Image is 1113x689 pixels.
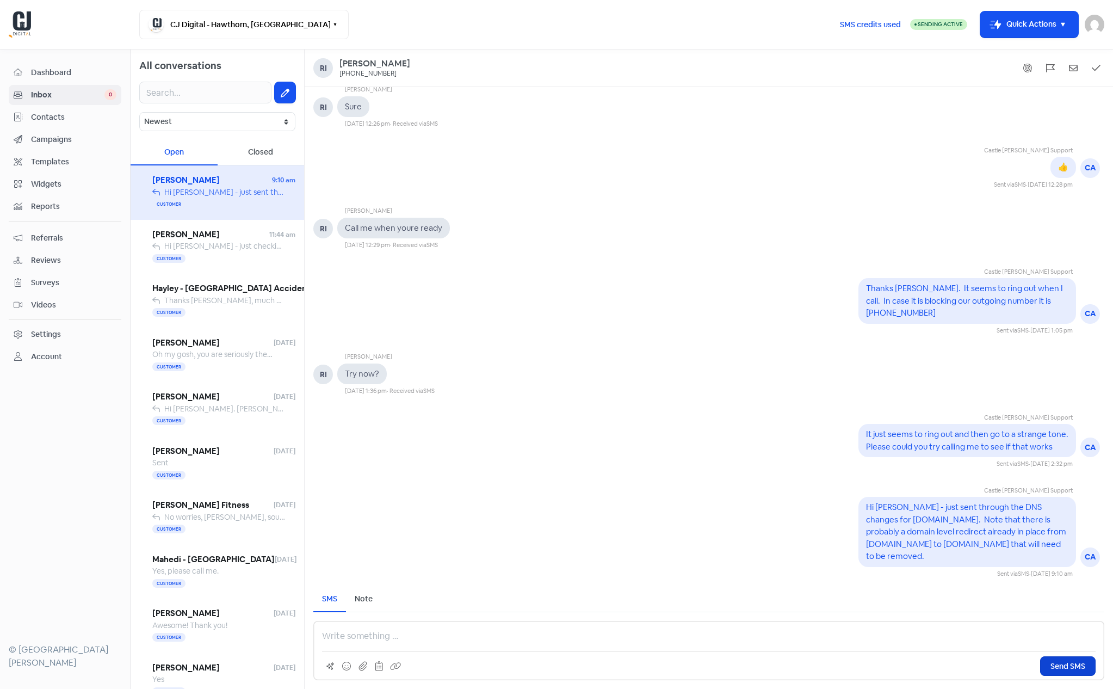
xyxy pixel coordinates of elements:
span: Contacts [31,112,116,123]
span: [DATE] [274,500,295,510]
a: Campaigns [9,130,121,150]
span: Thanks [PERSON_NAME], much appreciated [164,296,320,305]
span: [PERSON_NAME] [152,662,274,674]
a: Account [9,347,121,367]
span: All conversations [139,59,221,72]
span: SMS [426,241,438,249]
div: · Received via [390,119,438,128]
div: CA [1080,158,1100,178]
span: [PERSON_NAME] [152,391,274,403]
a: Reviews [9,250,121,270]
pre: Hi [PERSON_NAME] - just sent through the DNS changes for [DOMAIN_NAME]. Note that there is probab... [866,502,1068,561]
span: [PERSON_NAME] [152,337,274,349]
span: Customer [152,362,185,371]
span: [PERSON_NAME] [152,445,274,458]
span: Sent via · [994,181,1028,188]
span: SMS [1015,181,1026,188]
span: Inbox [31,89,104,101]
span: Videos [31,299,116,311]
span: [DATE] [274,392,295,402]
a: Templates [9,152,121,172]
pre: Sure [345,101,362,112]
div: [DATE] 12:28 pm [1028,180,1073,189]
div: Castle [PERSON_NAME] Support [890,486,1073,497]
div: RI [313,219,333,238]
a: Dashboard [9,63,121,83]
a: [PERSON_NAME] [339,58,410,70]
span: 11:44 am [269,230,295,239]
div: CA [1080,304,1100,324]
a: Widgets [9,174,121,194]
button: Flag conversation [1042,60,1059,76]
a: Sending Active [910,18,967,31]
div: SMS [322,593,337,605]
span: Hi [PERSON_NAME] - just checking in to see if you had had any luck tracing a spreadsheet of produ... [164,241,612,251]
div: CA [1080,547,1100,567]
div: [DATE] 12:29 pm [345,241,390,250]
div: Castle [PERSON_NAME] Support [890,267,1073,279]
span: Yes [152,674,164,684]
span: Mahedi - [GEOGRAPHIC_DATA] [152,553,275,566]
span: [DATE] [274,338,295,348]
a: Surveys [9,273,121,293]
span: Customer [152,416,185,425]
pre: Thanks [PERSON_NAME]. It seems to ring out when I call. In case it is blocking our outgoing numbe... [866,283,1065,318]
div: RI [313,97,333,117]
div: [DATE] 12:26 pm [345,119,390,128]
span: SMS [1017,460,1029,467]
div: [PERSON_NAME] [345,206,450,218]
span: [PERSON_NAME] Fitness [152,499,274,512]
div: [PERSON_NAME] [345,85,438,96]
span: [PERSON_NAME] [152,229,269,241]
a: SMS credits used [831,18,910,29]
span: Oh my gosh, you are seriously the best!!! Thank you so, so much for helping me with this. You don... [152,349,610,359]
div: Open [131,140,218,165]
span: SMS [426,120,438,127]
span: Referrals [31,232,116,244]
button: Mark as closed [1088,60,1104,76]
button: CJ Digital - Hawthorn, [GEOGRAPHIC_DATA] [139,10,349,39]
span: Customer [152,254,185,263]
span: [DATE] [274,663,295,673]
span: SMS [1017,327,1029,334]
span: Customer [152,525,185,533]
span: [DATE] [274,446,295,456]
span: Reviews [31,255,116,266]
span: No worries, [PERSON_NAME], sounds good. Thanks mate. [164,512,363,522]
span: Customer [152,579,185,588]
span: Campaigns [31,134,116,145]
span: Reports [31,201,116,212]
div: © [GEOGRAPHIC_DATA][PERSON_NAME] [9,643,121,669]
div: [PERSON_NAME] [345,352,435,364]
button: Show system messages [1019,60,1036,76]
span: Sent [152,458,169,467]
pre: 👍 [1058,162,1068,172]
button: Send SMS [1040,656,1096,676]
div: CA [1080,438,1100,457]
span: [PERSON_NAME] [152,607,274,620]
a: Contacts [9,107,121,127]
div: Castle [PERSON_NAME] Support [984,146,1073,157]
span: 0 [104,89,116,100]
span: Widgets [31,179,116,190]
span: 9:10 am [272,175,295,185]
a: Referrals [9,228,121,248]
span: Surveys [31,277,116,288]
div: RI [313,365,333,384]
span: Hayley - [GEOGRAPHIC_DATA] Accident Repair [152,282,337,295]
span: Customer [152,471,185,479]
span: Sent via · [997,570,1031,577]
span: Templates [31,156,116,168]
a: Inbox 0 [9,85,121,105]
div: Note [355,593,373,605]
span: Customer [152,200,185,208]
span: [PERSON_NAME] [152,174,272,187]
div: Account [31,351,62,362]
div: [PHONE_NUMBER] [339,70,397,78]
span: Sending Active [918,21,963,28]
span: Sent via · [997,327,1030,334]
div: [DATE] 9:10 am [1031,569,1073,579]
pre: Try now? [345,368,379,379]
div: Closed [218,140,305,165]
